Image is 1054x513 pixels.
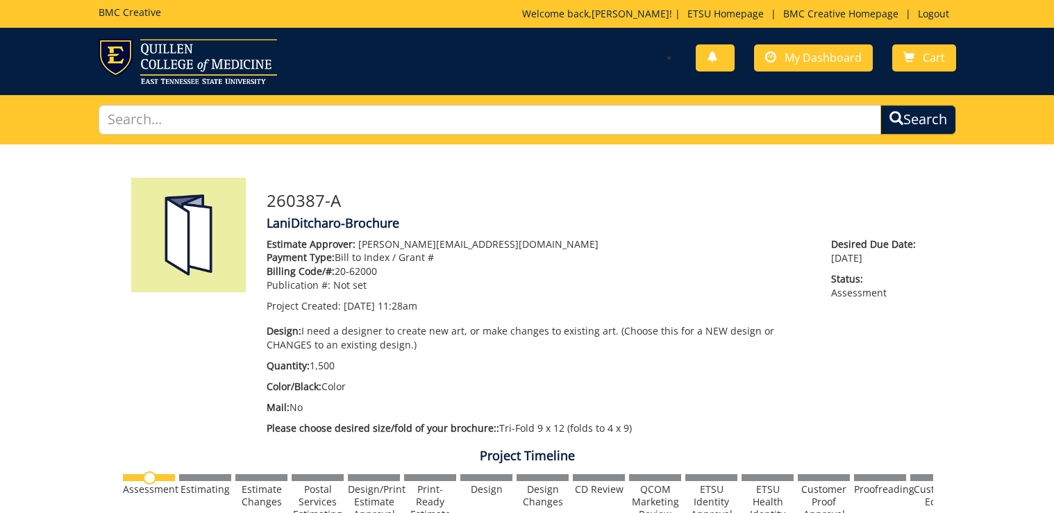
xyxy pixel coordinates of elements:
[123,483,175,496] div: Assessment
[267,421,499,435] span: Please choose desired size/fold of your brochure::
[267,324,301,337] span: Design:
[754,44,873,72] a: My Dashboard
[854,483,906,496] div: Proofreading
[131,178,246,292] img: Product featured image
[143,471,156,485] img: no
[267,264,335,278] span: Billing Code/#:
[267,217,923,230] h4: LaniDitcharo-Brochure
[121,449,933,463] h4: Project Timeline
[592,7,669,20] a: [PERSON_NAME]
[344,299,417,312] span: [DATE] 11:28am
[99,7,161,17] h5: BMC Creative
[517,483,569,508] div: Design Changes
[831,272,923,286] span: Status:
[267,380,810,394] p: Color
[99,39,277,84] img: ETSU logo
[831,272,923,300] p: Assessment
[267,237,810,251] p: [PERSON_NAME][EMAIL_ADDRESS][DOMAIN_NAME]
[880,105,956,135] button: Search
[267,401,290,414] span: Mail:
[267,401,810,414] p: No
[785,50,862,65] span: My Dashboard
[267,251,335,264] span: Payment Type:
[333,278,367,292] span: Not set
[910,483,962,508] div: Customer Edits
[235,483,287,508] div: Estimate Changes
[267,237,355,251] span: Estimate Approver:
[179,483,231,496] div: Estimating
[831,237,923,251] span: Desired Due Date:
[923,50,945,65] span: Cart
[680,7,771,20] a: ETSU Homepage
[831,237,923,265] p: [DATE]
[267,359,810,373] p: 1,500
[460,483,512,496] div: Design
[267,264,810,278] p: 20-62000
[267,278,331,292] span: Publication #:
[267,251,810,264] p: Bill to Index / Grant #
[573,483,625,496] div: CD Review
[267,192,923,210] h3: 260387-A
[267,324,810,352] p: I need a designer to create new art, or make changes to existing art. (Choose this for a NEW desi...
[911,7,956,20] a: Logout
[99,105,881,135] input: Search...
[267,380,321,393] span: Color/Black:
[892,44,956,72] a: Cart
[267,299,341,312] span: Project Created:
[267,359,310,372] span: Quantity:
[522,7,956,21] p: Welcome back, ! | | |
[776,7,905,20] a: BMC Creative Homepage
[267,421,810,435] p: Tri-Fold 9 x 12 (folds to 4 x 9)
